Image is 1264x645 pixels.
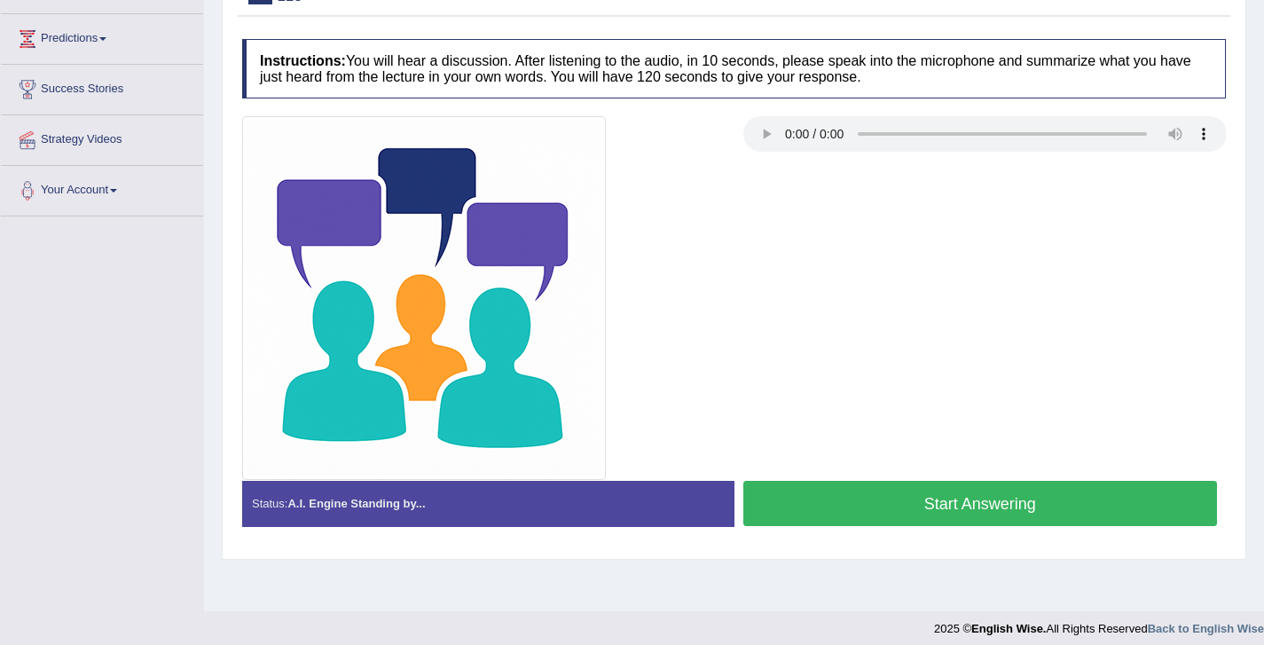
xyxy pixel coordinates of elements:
a: Success Stories [1,65,203,109]
b: Instructions: [260,53,346,68]
a: Your Account [1,166,203,210]
strong: A.I. Engine Standing by... [287,497,425,510]
div: Status: [242,481,734,526]
button: Start Answering [743,481,1218,526]
a: Back to English Wise [1148,622,1264,635]
h4: You will hear a discussion. After listening to the audio, in 10 seconds, please speak into the mi... [242,39,1226,98]
div: 2025 © All Rights Reserved [934,611,1264,637]
a: Predictions [1,14,203,59]
a: Strategy Videos [1,115,203,160]
strong: English Wise. [971,622,1046,635]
